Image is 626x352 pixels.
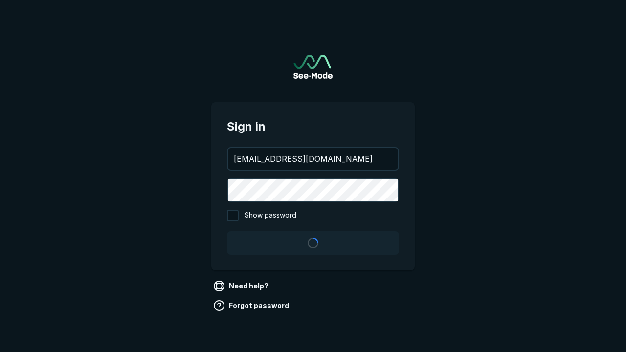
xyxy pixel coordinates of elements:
input: your@email.com [228,148,398,170]
a: Forgot password [211,298,293,313]
span: Show password [245,210,296,221]
a: Go to sign in [293,55,333,79]
span: Sign in [227,118,399,135]
img: See-Mode Logo [293,55,333,79]
a: Need help? [211,278,272,294]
